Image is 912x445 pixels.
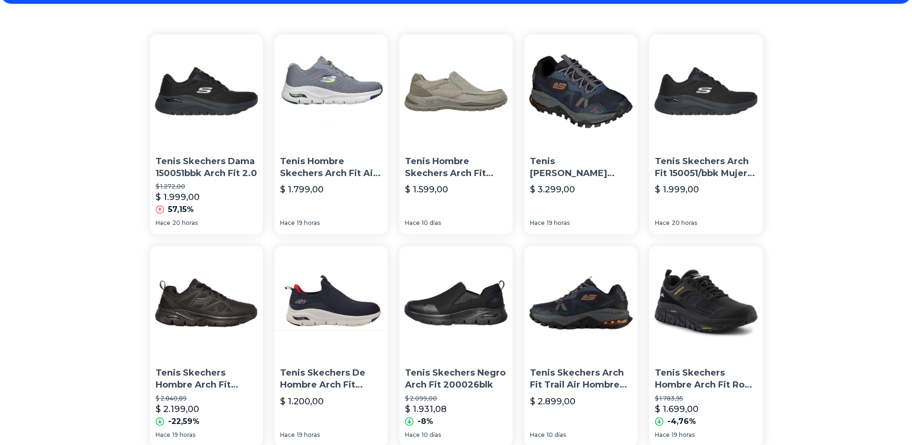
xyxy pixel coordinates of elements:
span: 20 horas [672,219,697,227]
img: Tenis Skechers Arch Fit Trail Air Hombre 237550nvor [524,246,638,359]
p: $ 1.599,00 [405,183,448,196]
span: Hace [530,219,545,227]
p: Tenis Skechers Arch Fit 150051/bbk Mujer Sport [655,156,757,179]
a: Tenis Hombre Skechers Arch Fit TranspirablesTenis Hombre Skechers Arch Fit Transpirables$ 1.599,0... [399,34,513,234]
p: -8% [417,416,433,427]
p: 57,15% [168,204,194,215]
span: 10 días [547,431,566,439]
span: 19 horas [297,431,320,439]
a: Tenis Caballero Skechers Arch Fit Trail Air 237550 OriginalTenis [PERSON_NAME] Skechers Arch Fit ... [524,34,638,234]
a: Tenis Hombre Skechers Arch Fit Air Cooled Memory FoamTenis Hombre Skechers Arch Fit Air Cooled [M... [274,34,388,234]
img: Tenis Skechers De Hombre Arch Fit Ascension Est 232404 [274,246,388,359]
p: $ 2.840,89 [156,395,258,402]
span: 10 días [422,431,441,439]
p: -22,59% [168,416,200,427]
span: Hace [405,431,420,439]
a: Tenis Skechers Dama 150051bbk Arch Fit 2.0Tenis Skechers Dama 150051bbk Arch Fit 2.0$ 1.272,00$ 1... [150,34,263,234]
span: 19 horas [547,219,570,227]
p: Tenis [PERSON_NAME] Skechers Arch Fit Trail Air 237550 Original [530,156,632,179]
span: 19 horas [672,431,695,439]
span: 19 horas [297,219,320,227]
span: Hace [405,219,420,227]
p: Tenis Skechers Hombre Arch Fit [PERSON_NAME] Original Casual [156,367,258,391]
img: Tenis Skechers Dama 150051bbk Arch Fit 2.0 [150,34,263,148]
span: Hace [655,431,670,439]
p: Tenis Skechers Hombre Arch Fit Road [PERSON_NAME] Casual Original [655,367,757,391]
p: Tenis Skechers Dama 150051bbk Arch Fit 2.0 [156,156,258,179]
p: $ 1.699,00 [655,402,698,416]
p: Tenis Hombre Skechers Arch Fit Transpirables [405,156,507,179]
span: Hace [655,219,670,227]
img: Tenis Hombre Skechers Arch Fit Transpirables [399,34,513,148]
p: Tenis Skechers Arch Fit Trail Air Hombre 237550nvor [530,367,632,391]
p: Tenis Skechers De Hombre Arch Fit [DATE] Est 232404 [280,367,382,391]
span: 10 días [422,219,441,227]
span: Hace [156,431,170,439]
p: $ 1.783,95 [655,395,757,402]
p: $ 1.200,00 [280,395,324,408]
p: Tenis Skechers Negro Arch Fit 200026blk [405,367,507,391]
span: 20 horas [172,219,198,227]
p: $ 3.299,00 [530,183,575,196]
span: Hace [530,431,545,439]
span: Hace [280,431,295,439]
p: $ 1.799,00 [280,183,324,196]
p: Tenis Hombre Skechers Arch Fit Air Cooled [MEDICAL_DATA] [280,156,382,179]
span: Hace [280,219,295,227]
p: $ 1.931,08 [405,402,447,416]
img: Tenis Skechers Arch Fit 150051/bbk Mujer Sport [649,34,763,148]
span: Hace [156,219,170,227]
p: $ 1.999,00 [655,183,699,196]
p: $ 2.899,00 [530,395,575,408]
p: $ 2.199,00 [156,402,199,416]
span: 19 horas [172,431,195,439]
p: $ 1.272,00 [156,183,258,190]
a: Tenis Skechers Arch Fit 150051/bbk Mujer SportTenis Skechers Arch Fit 150051/bbk Mujer Sport$ 1.9... [649,34,763,234]
img: Tenis Skechers Hombre Arch Fit Road Walker Casual Original [649,246,763,359]
img: Tenis Caballero Skechers Arch Fit Trail Air 237550 Original [524,34,638,148]
p: -4,76% [667,416,696,427]
p: $ 2.099,00 [405,395,507,402]
p: $ 1.999,00 [156,190,200,204]
img: Tenis Hombre Skechers Arch Fit Air Cooled Memory Foam [274,34,388,148]
img: Tenis Skechers Hombre Arch Fit Axtell Original Casual [150,246,263,359]
img: Tenis Skechers Negro Arch Fit 200026blk [399,246,513,359]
